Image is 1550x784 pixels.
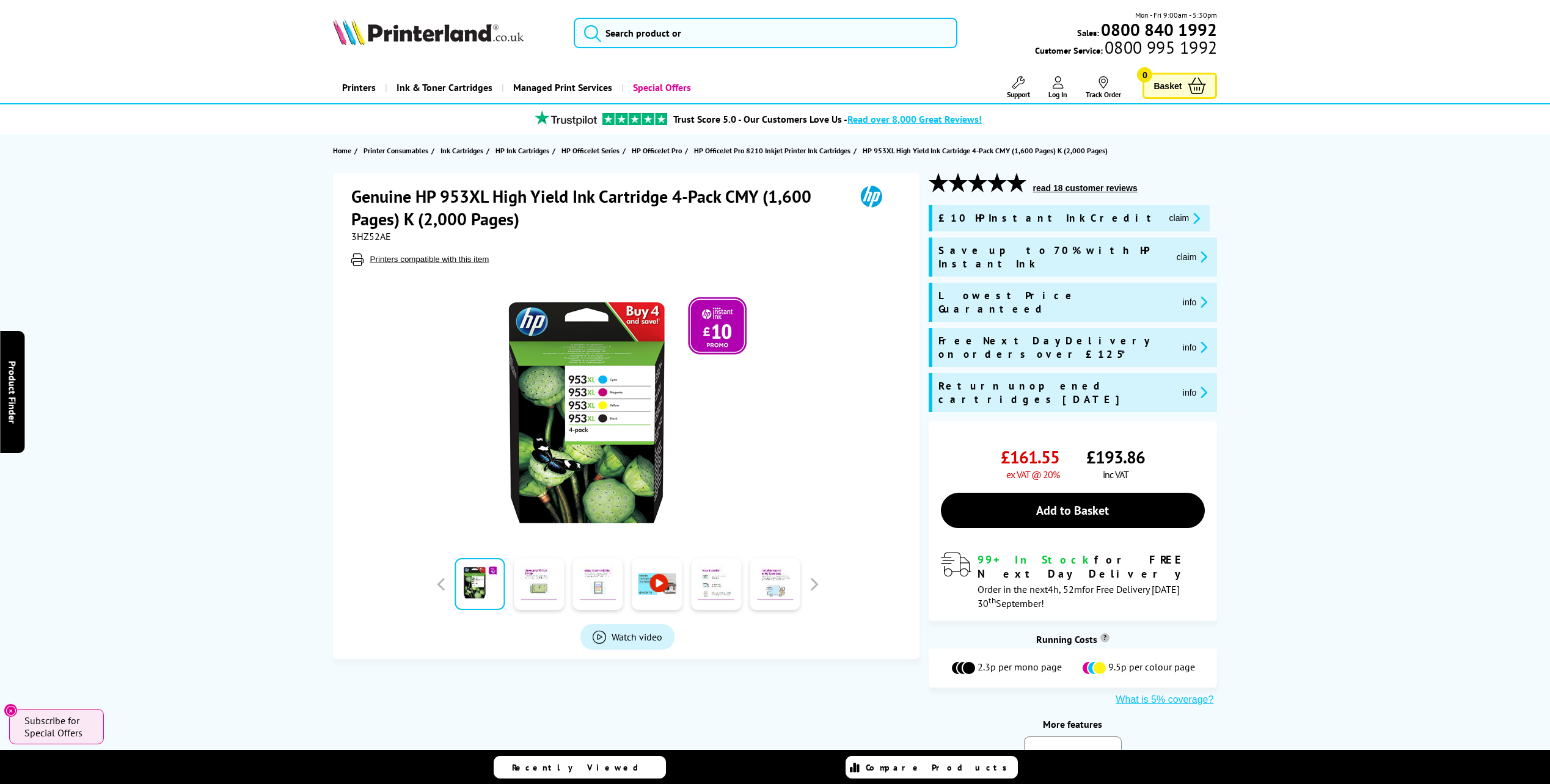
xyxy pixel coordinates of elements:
[1100,633,1109,642] sup: Cost per page
[367,254,493,264] button: Printers compatible with this item
[6,361,18,424] span: Product Finder
[941,553,1205,609] div: modal_delivery
[866,762,1014,773] span: Compare Products
[385,72,502,103] a: Ink & Toner Cartridges
[863,144,1111,157] a: HP 953XL High Yield Ink Cartridge 4-Pack CMY (1,600 Pages) K (2,000 Pages)
[333,144,351,157] span: Home
[502,72,621,103] a: Managed Print Services
[574,18,957,48] input: Search product or
[1112,694,1217,706] button: What is 5% coverage?
[978,553,1094,567] span: 99+ In Stock
[673,113,982,125] a: Trust Score 5.0 - Our Customers Love Us -Read over 8,000 Great Reviews!
[397,72,492,103] span: Ink & Toner Cartridges
[929,718,1218,730] div: More features
[333,18,558,48] a: Printerland Logo
[1179,295,1212,309] button: promo-description
[938,211,1160,225] span: £10 HP Instant Ink Credit
[508,290,747,529] img: HP 953XL High Yield Ink Cartridge 4-Pack CMY (1,600 Pages) K (2,000 Pages)
[938,334,1173,361] span: Free Next Day Delivery on orders over £125*
[333,144,354,157] a: Home
[612,631,662,643] span: Watch video
[1007,90,1030,99] span: Support
[1048,76,1067,99] a: Log In
[938,379,1173,406] span: Return unopened cartridges [DATE]
[494,756,666,779] a: Recently Viewed
[938,289,1173,316] span: Lowest Price Guaranteed
[1135,9,1217,21] span: Mon - Fri 9:00am - 5:30pm
[1103,468,1128,481] span: inc VAT
[989,595,996,606] sup: th
[4,703,18,717] button: Close
[512,762,651,773] span: Recently Viewed
[24,714,92,739] span: Subscribe for Special Offers
[1006,468,1059,481] span: ex VAT @ 20%
[843,185,899,208] img: HP
[364,144,428,157] span: Printer Consumables
[441,144,486,157] a: Ink Cartridges
[1137,67,1152,82] span: 0
[1048,90,1067,99] span: Log In
[1142,73,1217,99] a: Basket 0
[847,113,982,125] span: Read over 8,000 Great Reviews!
[929,633,1218,645] div: Running Costs
[941,493,1205,528] a: Add to Basket
[1179,385,1212,399] button: promo-description
[333,72,385,103] a: Printers
[632,144,685,157] a: HP OfficeJet Pro
[1029,183,1141,194] button: read 18 customer reviews
[441,144,483,157] span: Ink Cartridges
[1086,76,1121,99] a: Track Order
[978,583,1180,609] span: Order in the next for Free Delivery [DATE] 30 September!
[1179,340,1212,354] button: promo-description
[1001,446,1059,468] span: £161.55
[1086,446,1145,468] span: £193.86
[561,144,620,157] span: HP OfficeJet Series
[863,144,1108,157] span: HP 953XL High Yield Ink Cartridge 4-Pack CMY (1,600 Pages) K (2,000 Pages)
[1101,18,1217,41] b: 0800 840 1992
[1048,583,1082,595] span: 4h, 52m
[1166,211,1204,225] button: promo-description
[978,661,1062,675] span: 2.3p per mono page
[621,72,700,103] a: Special Offers
[364,144,431,157] a: Printer Consumables
[351,185,843,230] h1: Genuine HP 953XL High Yield Ink Cartridge 4-Pack CMY (1,600 Pages) K (2,000 Pages)
[495,144,549,157] span: HP Ink Cartridges
[495,144,552,157] a: HP Ink Cartridges
[1153,78,1182,94] span: Basket
[694,144,850,157] span: HP OfficeJet Pro 8210 Inkjet Printer Ink Cartridges
[846,756,1018,779] a: Compare Products
[351,230,391,242] span: 3HZ52AE
[1077,27,1099,38] span: Sales:
[694,144,854,157] a: HP OfficeJet Pro 8210 Inkjet Printer Ink Cartridges
[1103,42,1217,53] span: 0800 995 1992
[602,113,667,125] img: trustpilot rating
[978,553,1205,581] div: for FREE Next Day Delivery
[561,144,623,157] a: HP OfficeJet Series
[580,624,674,650] a: Product_All_Videos
[1007,76,1030,99] a: Support
[1035,42,1217,56] span: Customer Service:
[1099,24,1217,35] a: 0800 840 1992
[1173,250,1212,264] button: promo-description
[529,111,602,126] img: trustpilot rating
[333,18,524,45] img: Printerland Logo
[1108,661,1195,675] span: 9.5p per colour page
[938,244,1167,270] span: Save up to 70% with HP Instant Ink
[632,144,682,157] span: HP OfficeJet Pro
